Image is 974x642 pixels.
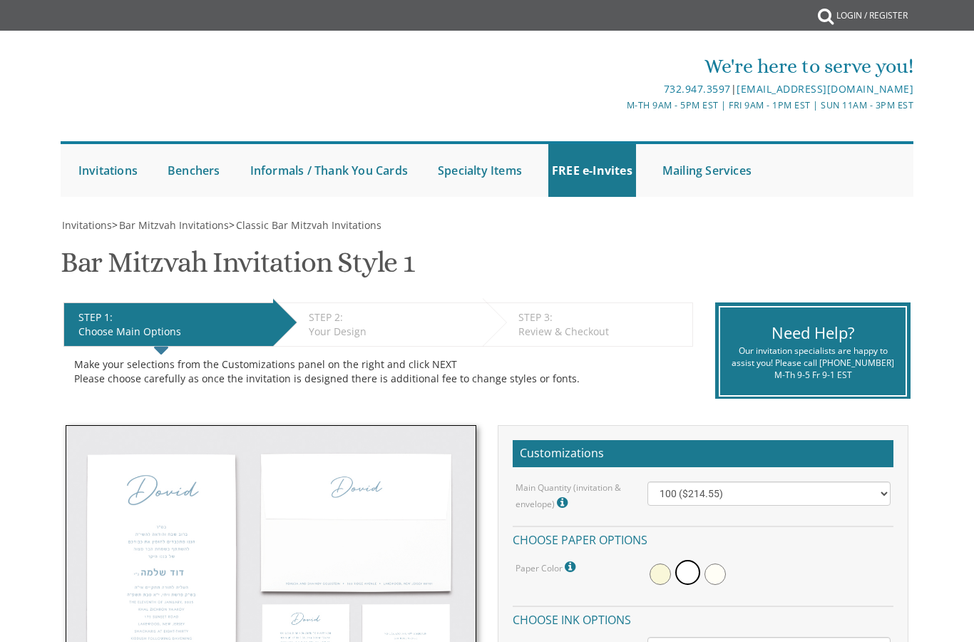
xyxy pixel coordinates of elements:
span: Invitations [62,218,112,232]
h1: Bar Mitzvah Invitation Style 1 [61,247,414,289]
div: Need Help? [731,322,896,344]
div: M-Th 9am - 5pm EST | Fri 9am - 1pm EST | Sun 11am - 3pm EST [346,98,914,113]
a: [EMAIL_ADDRESS][DOMAIN_NAME] [737,82,913,96]
a: Bar Mitzvah Invitations [118,218,229,232]
div: Choose Main Options [78,325,266,339]
div: STEP 1: [78,310,266,325]
a: Benchers [164,144,224,197]
div: Your Design [309,325,476,339]
span: Bar Mitzvah Invitations [119,218,229,232]
h2: Customizations [513,440,893,467]
a: Invitations [75,144,141,197]
span: > [229,218,381,232]
a: Specialty Items [434,144,526,197]
div: | [346,81,914,98]
h4: Choose paper options [513,526,893,551]
a: Informals / Thank You Cards [247,144,411,197]
label: Main Quantity (invitation & envelope) [516,481,626,512]
label: Paper Color [516,558,579,576]
div: Review & Checkout [518,325,685,339]
h4: Choose ink options [513,606,893,631]
a: Classic Bar Mitzvah Invitations [235,218,381,232]
div: We're here to serve you! [346,52,914,81]
span: Classic Bar Mitzvah Invitations [236,218,381,232]
a: 732.947.3597 [664,82,731,96]
a: Mailing Services [659,144,755,197]
a: FREE e-Invites [548,144,636,197]
div: Make your selections from the Customizations panel on the right and click NEXT Please choose care... [74,357,682,386]
div: STEP 2: [309,310,476,325]
a: Invitations [61,218,112,232]
div: STEP 3: [518,310,685,325]
div: Our invitation specialists are happy to assist you! Please call [PHONE_NUMBER] M-Th 9-5 Fr 9-1 EST [731,345,896,381]
span: > [112,218,229,232]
